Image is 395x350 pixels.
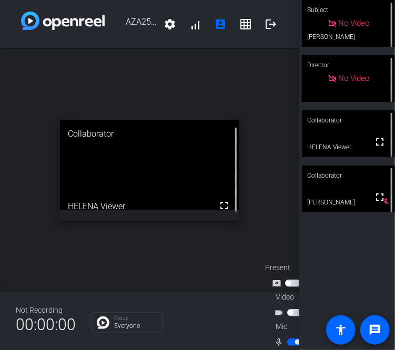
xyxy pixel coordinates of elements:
mat-icon: screen_share_outline [272,277,285,290]
mat-icon: settings [164,18,176,30]
div: Collaborator [302,110,395,130]
span: No Video [339,74,370,83]
mat-icon: grid_on [239,18,252,30]
div: Director [302,55,395,75]
div: Mic [265,321,370,332]
mat-icon: accessibility [335,324,347,336]
mat-icon: mic_none [275,336,287,348]
button: signal_cellular_alt [183,12,208,37]
span: No Video [339,18,370,28]
mat-icon: logout [265,18,277,30]
mat-icon: account_box [214,18,227,30]
span: AZA25-1600 Strive for 55 VIDEO [105,12,157,37]
p: Everyone [114,323,157,329]
div: Collaborator [302,166,395,186]
mat-icon: message [369,324,381,336]
span: 00:00:00 [16,312,76,337]
mat-icon: fullscreen [373,136,386,148]
mat-icon: fullscreen [218,199,230,212]
div: Present [265,262,370,273]
mat-icon: videocam_outline [275,306,287,319]
div: Collaborator [60,120,239,148]
p: Group [114,316,157,321]
img: Chat Icon [97,316,109,329]
span: Video [276,292,294,303]
div: Not Recording [16,305,76,316]
img: white-gradient.svg [21,12,105,30]
mat-icon: fullscreen [373,191,386,203]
